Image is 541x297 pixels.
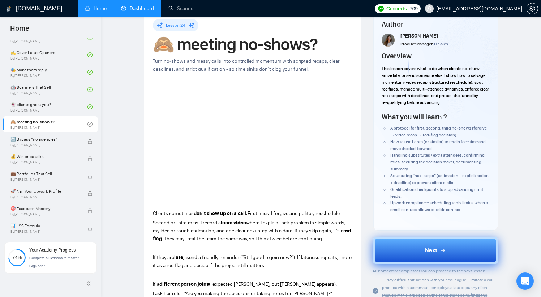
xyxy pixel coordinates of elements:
[221,220,246,226] strong: loom video
[10,212,80,217] span: By [PERSON_NAME]
[390,139,486,151] span: How to use Loom (or similar) to retain face time and move the deal forward.
[390,153,485,171] span: Handling substitutes / extra attendees: confirming roles, securing the decision maker, documentin...
[373,237,498,264] button: Next
[153,220,221,226] span: Second or third miss: I record a
[409,5,417,13] span: 709
[162,236,323,242] span: - they may treat the team the same way, so I think twice before continuing.
[400,42,433,47] span: Product Manager
[10,195,80,199] span: By [PERSON_NAME]
[29,248,76,253] span: Your Academy Progress
[373,288,378,294] span: check-circle
[166,23,185,28] span: Lesson 24
[10,205,80,212] span: 🎯 Feedback Mastery
[194,210,248,217] strong: don’t show up on a call.
[527,3,538,14] button: setting
[87,87,93,92] span: check-circle
[29,256,79,268] span: Complete all lessons to master GigRadar.
[153,220,345,234] span: where I explain their problem in simple words, my idea or rough estimation, and one clear next st...
[10,99,87,115] a: 👻 clients ghost you?By[PERSON_NAME]
[382,51,412,61] h4: Overview
[87,174,93,179] span: lock
[382,66,489,105] span: This lesson covers what to do when clients no‑show, arrive late, or send someone else. I show how...
[87,104,93,109] span: check-circle
[386,5,408,13] span: Connects:
[87,191,93,196] span: lock
[427,6,432,11] span: user
[425,246,437,255] span: Next
[153,291,332,297] span: I ask her role - “Are you making the decisions or taking notes for [PERSON_NAME]?”
[10,143,80,147] span: By [PERSON_NAME]
[10,222,80,230] span: 📊 JSS Formula
[86,280,93,287] span: double-left
[10,47,87,63] a: ✍️ Cover Letter OpenersBy[PERSON_NAME]
[85,5,107,12] a: homeHome
[87,208,93,213] span: lock
[10,136,80,143] span: 🔄 Bypass “no agencies”
[390,173,489,185] span: Structuring “next steps” (estimation + explicit action + deadline) to prevent silent stalls.
[4,23,35,38] span: Home
[382,19,489,29] h4: Author
[153,281,159,287] span: If a
[153,254,352,268] span: I send a friendly reminder (“Still good to join now?”). If lateness repeats, I note it as a red f...
[434,42,448,47] span: IT Sales
[153,36,352,52] h1: 🙈 meeting no-shows?
[159,281,209,287] strong: different person joins
[10,82,87,97] a: 🤖 Scanners That SellBy[PERSON_NAME]
[174,254,184,261] strong: late,
[10,64,87,80] a: 🎭 Make them replyBy[PERSON_NAME]
[87,52,93,57] span: check-circle
[153,254,174,261] span: If they are
[6,3,11,15] img: logo
[87,156,93,161] span: lock
[390,200,488,212] span: Upwork compliance: scheduling tools limits, when a small contract allows outside contact.
[248,210,341,217] span: First miss: I forgive and politely reschedule.
[8,255,26,260] span: 74%
[382,34,395,47] img: tamara_levit_pic.png
[400,33,438,39] span: [PERSON_NAME]
[378,6,384,12] img: upwork-logo.png
[516,272,534,290] div: Open Intercom Messenger
[10,160,80,165] span: By [PERSON_NAME]
[382,112,447,122] h4: What you will learn ?
[168,5,195,12] a: searchScanner
[527,6,538,12] span: setting
[10,230,80,234] span: By [PERSON_NAME]
[121,5,154,12] a: dashboardDashboard
[373,268,486,274] span: All homework completed! You can proceed to the next lesson:
[10,178,80,182] span: By [PERSON_NAME]
[10,116,87,132] a: 🙈 meeting no-shows?By[PERSON_NAME]
[87,70,93,75] span: check-circle
[10,188,80,195] span: 🚀 Nail Your Upwork Profile
[153,58,340,72] span: Turn no‑shows and messy calls into controlled momentum with scripted recaps, clear deadlines, and...
[87,139,93,144] span: lock
[390,126,487,137] span: A protocol for first, second, third no‑shows (forgive → video recap → red‑flag decision).
[10,153,80,160] span: 💰 Win price talks
[390,187,483,199] span: Qualification checkpoints to stop advancing unfit leads.
[10,170,80,178] span: 💼 Portfolios That Sell
[209,281,337,287] span: (I expected [PERSON_NAME], but [PERSON_NAME] appears):
[153,210,194,217] span: Clients sometimes
[87,226,93,231] span: lock
[87,122,93,127] span: check-circle
[527,6,538,12] a: setting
